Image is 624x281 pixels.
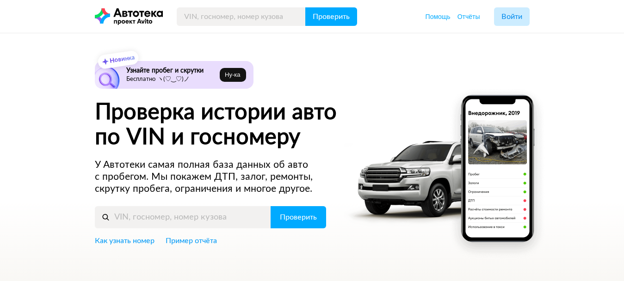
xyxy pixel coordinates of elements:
[95,100,371,150] h1: Проверка истории авто по VIN и госномеру
[305,7,357,26] button: Проверить
[426,12,451,21] a: Помощь
[426,13,451,20] span: Помощь
[126,67,216,75] h6: Узнайте пробег и скрутки
[501,13,522,20] span: Войти
[95,236,154,246] a: Как узнать номер
[457,12,480,21] a: Отчёты
[126,76,216,83] p: Бесплатно ヽ(♡‿♡)ノ
[313,13,350,20] span: Проверить
[271,206,326,228] button: Проверить
[109,55,135,64] strong: Новинка
[280,214,317,221] span: Проверить
[166,236,217,246] a: Пример отчёта
[457,13,480,20] span: Отчёты
[177,7,306,26] input: VIN, госномер, номер кузова
[225,71,240,79] span: Ну‑ка
[95,206,271,228] input: VIN, госномер, номер кузова
[494,7,530,26] button: Войти
[95,159,327,195] p: У Автотеки самая полная база данных об авто с пробегом. Мы покажем ДТП, залог, ремонты, скрутку п...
